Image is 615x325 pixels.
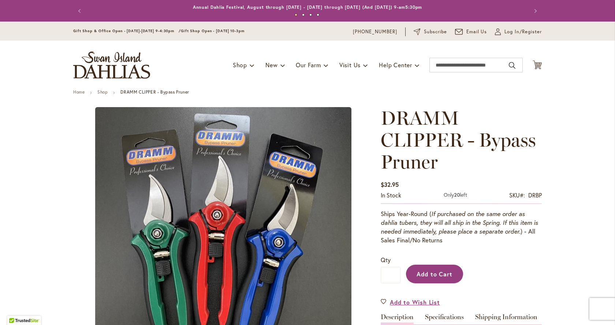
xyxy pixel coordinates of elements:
p: Ships Year-Round ( ) - All Sales Final/No Returns [381,209,542,245]
a: Home [73,89,85,95]
span: Visit Us [339,61,361,69]
span: Log In/Register [504,28,542,35]
a: Add to Wish List [381,298,440,306]
span: Subscribe [424,28,447,35]
button: 2 of 4 [302,14,305,16]
a: [PHONE_NUMBER] [353,28,397,35]
a: Annual Dahlia Festival, August through [DATE] - [DATE] through [DATE] (And [DATE]) 9-am5:30pm [193,4,422,10]
a: store logo [73,52,150,79]
a: Description [381,314,414,324]
div: DRBP [528,191,542,200]
span: Gift Shop & Office Open - [DATE]-[DATE] 9-4:30pm / [73,29,181,33]
span: Add to Wish List [390,298,440,306]
i: If purchased on the same order as dahlia tubers, they will all ship in the Spring. If this item i... [381,210,538,235]
a: Shop [97,89,108,95]
button: Next [527,4,542,18]
div: Only 20 left [444,191,467,200]
span: Shop [233,61,247,69]
span: DRAMM CLIPPER - Bypass Pruner [381,106,536,173]
a: Email Us [455,28,487,35]
button: 4 of 4 [317,14,319,16]
span: Gift Shop Open - [DATE] 10-3pm [181,29,245,33]
button: Add to Cart [406,265,463,283]
span: Email Us [466,28,487,35]
span: $32.95 [381,181,399,188]
span: Qty [381,256,391,264]
span: In stock [381,191,401,199]
button: 1 of 4 [295,14,297,16]
div: Availability [381,191,401,200]
a: Log In/Register [495,28,542,35]
strong: 20 [454,191,460,198]
span: Help Center [379,61,412,69]
a: Specifications [425,314,464,324]
iframe: Launch Accessibility Center [5,299,26,320]
span: Our Farm [296,61,321,69]
strong: SKU [509,191,525,199]
span: Add to Cart [417,270,453,278]
a: Shipping Information [475,314,537,324]
strong: DRAMM CLIPPER - Bypass Pruner [120,89,189,95]
button: 3 of 4 [309,14,312,16]
span: New [265,61,277,69]
button: Previous [73,4,88,18]
a: Subscribe [414,28,447,35]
